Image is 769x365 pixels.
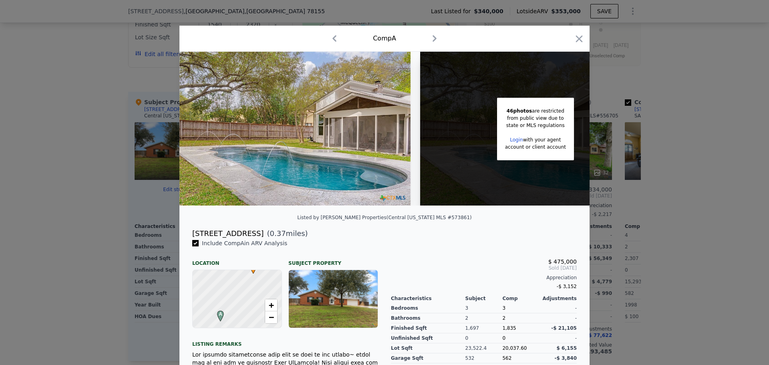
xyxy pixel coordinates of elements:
div: 3 [465,303,503,313]
span: 20,037.60 [502,345,527,351]
div: A [215,311,220,315]
div: are restricted [505,107,566,115]
a: Login [510,137,523,143]
div: 1,697 [465,323,503,333]
div: Appreciation [391,274,577,281]
div: [STREET_ADDRESS] [192,228,264,239]
span: -$ 21,105 [551,325,577,331]
div: account or client account [505,143,566,151]
div: Bathrooms [391,313,465,323]
div: 2 [502,313,540,323]
span: 3 [502,305,505,311]
span: -$ 3,152 [557,284,577,289]
span: Sold [DATE] [391,265,577,271]
span: 1,835 [502,325,516,331]
div: - [540,313,577,323]
span: + [269,300,274,310]
span: A [215,311,226,318]
div: from public view due to [505,115,566,122]
span: 0.37 [270,229,286,238]
div: Bedrooms [391,303,465,313]
img: Property Img [179,52,411,206]
div: 2 [465,313,503,323]
div: Listed by [PERSON_NAME] Properties (Central [US_STATE] MLS #573861) [297,215,471,220]
span: $ 6,155 [557,345,577,351]
span: − [269,312,274,322]
span: ( miles) [264,228,308,239]
div: Comp [502,295,540,302]
div: state or MLS regulations [505,122,566,129]
div: Unfinished Sqft [391,333,465,343]
div: Characteristics [391,295,465,302]
div: 23,522.4 [465,343,503,353]
span: -$ 3,840 [555,355,577,361]
div: Subject [465,295,503,302]
span: with your agent [523,137,561,143]
span: $ 475,000 [548,258,577,265]
div: Finished Sqft [391,323,465,333]
a: Zoom out [265,311,277,323]
div: Adjustments [540,295,577,302]
div: 0 [465,333,503,343]
div: Lot Sqft [391,343,465,353]
div: Garage Sqft [391,353,465,363]
div: Comp A [373,34,396,43]
div: - [540,333,577,343]
span: 562 [502,355,511,361]
div: Listing remarks [192,335,378,347]
div: - [540,303,577,313]
span: Include Comp A in ARV Analysis [199,240,290,246]
div: Subject Property [288,254,378,266]
div: Location [192,254,282,266]
div: 532 [465,353,503,363]
a: Zoom in [265,299,277,311]
span: 0 [502,335,505,341]
span: 46 photos [507,108,532,114]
